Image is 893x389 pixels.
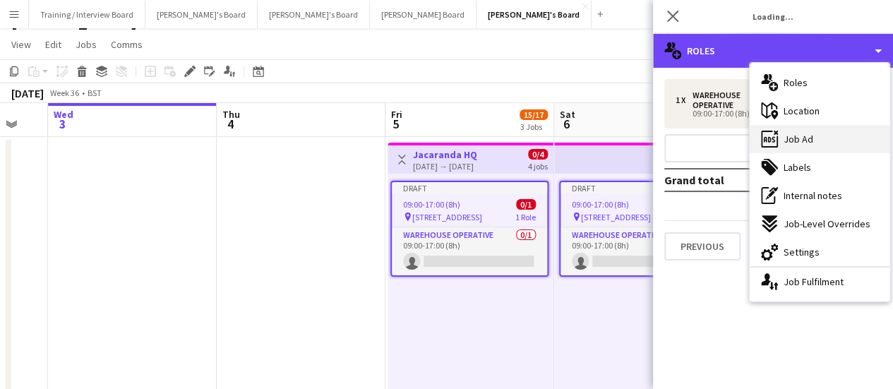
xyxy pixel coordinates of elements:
span: [STREET_ADDRESS] [581,212,651,222]
span: 4 [220,116,240,132]
div: Roles [653,34,893,68]
button: Add role [664,134,882,162]
div: Draft [561,182,716,193]
h3: Loading... [653,7,893,25]
h3: Jacaranda HQ [413,148,477,161]
div: [DATE] → [DATE] [413,161,477,172]
span: Internal notes [784,189,842,202]
span: 6 [558,116,575,132]
span: Edit [45,38,61,51]
div: 4 jobs [528,160,548,172]
button: Training / Interview Board [29,1,145,28]
span: 09:00-17:00 (8h) [572,199,629,210]
span: Wed [54,108,73,121]
a: Edit [40,35,67,54]
app-job-card: Draft09:00-17:00 (8h)0/1 [STREET_ADDRESS]1 RoleWarehouse Operative0/109:00-17:00 (8h) [390,181,549,277]
span: Fri [391,108,402,121]
span: Job Ad [784,133,813,145]
button: [PERSON_NAME]'s Board [258,1,370,28]
div: BST [88,88,102,98]
span: 0/4 [528,149,548,160]
span: 09:00-17:00 (8h) [403,199,460,210]
a: Jobs [70,35,102,54]
span: Sat [560,108,575,121]
button: [PERSON_NAME]'s Board [477,1,592,28]
span: Jobs [76,38,97,51]
button: Previous [664,232,741,261]
div: 3 Jobs [520,121,547,132]
app-card-role: Warehouse Operative0/109:00-17:00 (8h) [561,227,716,275]
div: [DATE] [11,86,44,100]
span: 15/17 [520,109,548,120]
button: [PERSON_NAME]'s Board [145,1,258,28]
span: 3 [52,116,73,132]
span: 5 [389,116,402,132]
app-job-card: Draft09:00-17:00 (8h)0/1 [STREET_ADDRESS]1 RoleWarehouse Operative0/109:00-17:00 (8h) [559,181,717,277]
span: View [11,38,31,51]
app-card-role: Warehouse Operative0/109:00-17:00 (8h) [392,227,547,275]
td: Grand total [664,169,823,191]
div: Job Fulfilment [750,268,889,296]
span: Roles [784,76,808,89]
span: Location [784,104,820,117]
span: Comms [111,38,143,51]
span: 1 Role [515,212,536,222]
span: 0/1 [516,199,536,210]
div: Draft [392,182,547,193]
a: Comms [105,35,148,54]
span: Job-Level Overrides [784,217,870,230]
span: Labels [784,161,811,174]
span: Week 36 [47,88,82,98]
a: View [6,35,37,54]
span: [STREET_ADDRESS] [412,212,482,222]
span: Settings [784,246,820,258]
span: Thu [222,108,240,121]
button: [PERSON_NAME] Board [370,1,477,28]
